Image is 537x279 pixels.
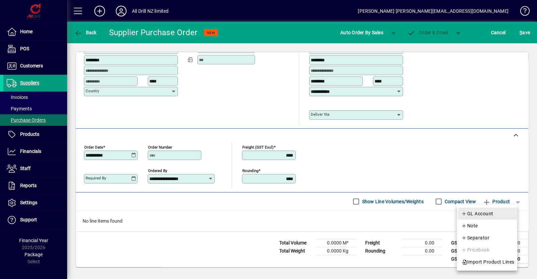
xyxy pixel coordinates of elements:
button: Separator [457,232,517,244]
span: Separator [461,234,489,242]
button: Import Product Lines [457,256,517,268]
button: Note [457,220,517,232]
span: Import Product Lines [461,258,515,266]
span: Note [461,222,478,230]
span: Pricebook [461,246,489,254]
button: Pricebook [457,244,517,256]
span: GL Account [461,210,493,218]
button: GL Account [457,208,517,220]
